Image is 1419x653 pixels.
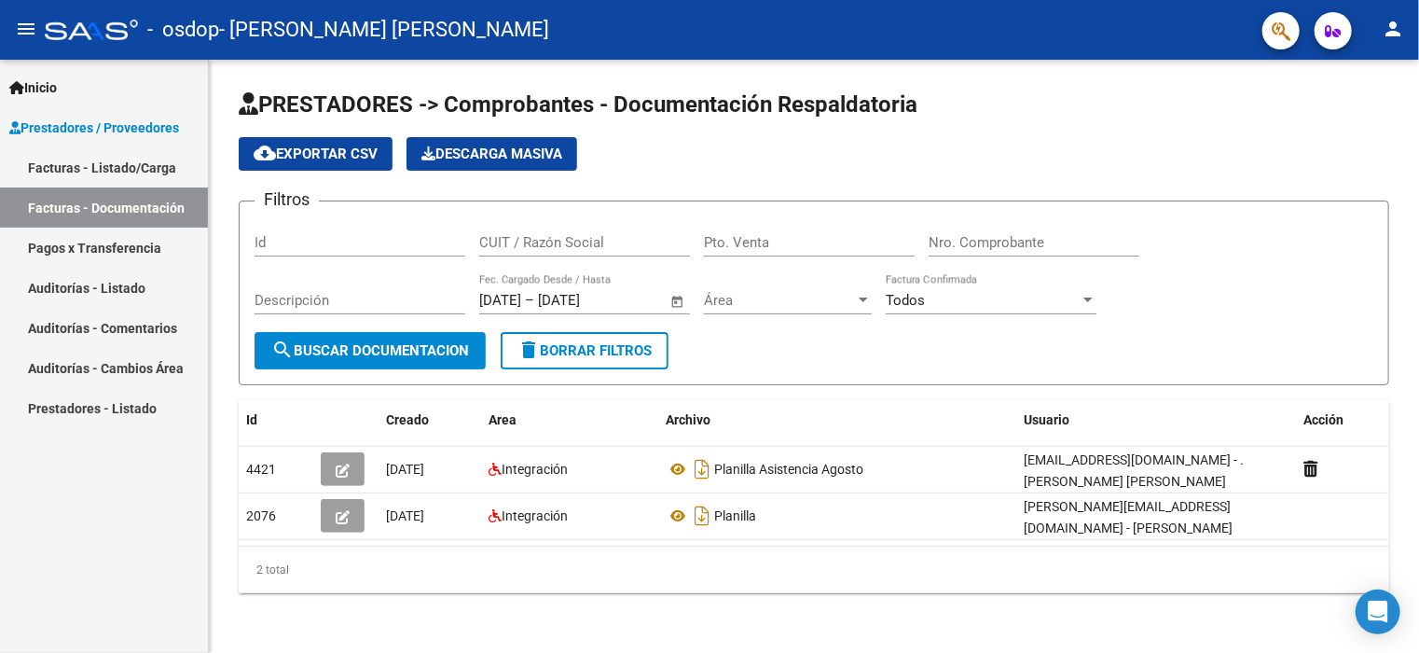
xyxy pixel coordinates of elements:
span: 4421 [246,462,276,477]
span: Área [704,292,855,309]
span: [DATE] [386,508,424,523]
mat-icon: menu [15,18,37,40]
span: Todos [886,292,925,309]
datatable-header-cell: Area [481,400,658,440]
span: Planilla Asistencia Agosto [714,462,863,477]
span: Area [489,412,517,427]
button: Open calendar [668,291,689,313]
span: Integración [502,462,568,477]
span: - osdop [147,9,219,50]
button: Buscar Documentacion [255,332,486,369]
button: Exportar CSV [239,137,393,171]
span: Exportar CSV [254,146,378,162]
i: Descargar documento [690,501,714,531]
span: Usuario [1024,412,1069,427]
span: - [PERSON_NAME] [PERSON_NAME] [219,9,549,50]
span: Borrar Filtros [517,342,652,359]
datatable-header-cell: Id [239,400,313,440]
span: Descarga Masiva [421,146,562,162]
mat-icon: delete [517,339,540,361]
span: [PERSON_NAME][EMAIL_ADDRESS][DOMAIN_NAME] - [PERSON_NAME] [1024,499,1233,535]
datatable-header-cell: Archivo [658,400,1016,440]
datatable-header-cell: Usuario [1016,400,1296,440]
span: Integración [502,508,568,523]
span: Inicio [9,77,57,98]
span: 2076 [246,508,276,523]
mat-icon: person [1382,18,1404,40]
span: Id [246,412,257,427]
mat-icon: search [271,339,294,361]
span: Buscar Documentacion [271,342,469,359]
span: Prestadores / Proveedores [9,118,179,138]
span: Acción [1303,412,1343,427]
button: Descarga Masiva [406,137,577,171]
app-download-masive: Descarga masiva de comprobantes (adjuntos) [406,137,577,171]
div: Open Intercom Messenger [1356,590,1400,634]
span: [EMAIL_ADDRESS][DOMAIN_NAME] - . [PERSON_NAME] [PERSON_NAME] [1024,452,1244,489]
span: Planilla [714,508,756,523]
mat-icon: cloud_download [254,142,276,164]
span: Archivo [666,412,710,427]
input: Fecha fin [538,292,628,309]
span: – [525,292,534,309]
div: 2 total [239,547,1389,593]
span: PRESTADORES -> Comprobantes - Documentación Respaldatoria [239,91,917,118]
button: Borrar Filtros [501,332,668,369]
input: Fecha inicio [479,292,521,309]
h3: Filtros [255,187,319,213]
span: Creado [386,412,429,427]
i: Descargar documento [690,454,714,484]
datatable-header-cell: Creado [379,400,481,440]
span: [DATE] [386,462,424,477]
datatable-header-cell: Acción [1296,400,1389,440]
